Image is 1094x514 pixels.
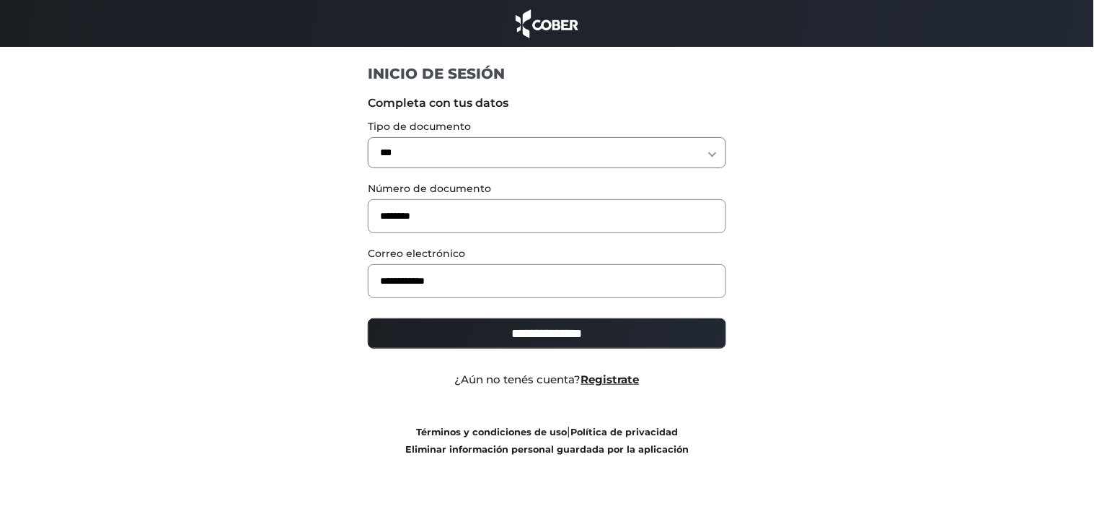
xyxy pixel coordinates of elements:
div: | [357,423,737,458]
label: Correo electrónico [368,246,726,261]
label: Número de documento [368,181,726,196]
a: Términos y condiciones de uso [416,427,567,437]
div: ¿Aún no tenés cuenta? [357,372,737,388]
a: Eliminar información personal guardada por la aplicación [405,444,689,455]
label: Tipo de documento [368,119,726,134]
a: Registrate [581,373,640,386]
img: cober_marca.png [512,7,583,40]
a: Política de privacidad [570,427,678,437]
label: Completa con tus datos [368,95,726,112]
h1: INICIO DE SESIÓN [368,64,726,83]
